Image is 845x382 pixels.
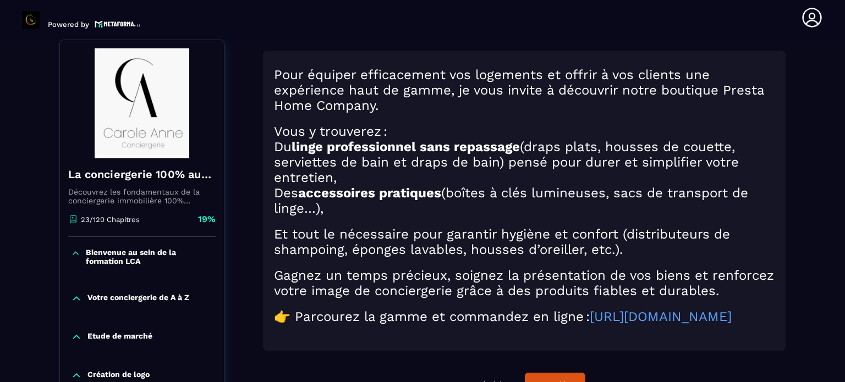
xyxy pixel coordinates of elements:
p: Découvrez les fondamentaux de la conciergerie immobilière 100% automatisée. Cette formation est c... [68,187,216,205]
h2: Pour équiper efficacement vos logements et offrir à vos clients une expérience haut de gamme, je ... [274,67,775,113]
p: Bienvenue au sein de la formation LCA [86,248,213,265]
h2: Des (boîtes à clés lumineuses, sacs de transport de linge…), [274,185,775,216]
a: [URL][DOMAIN_NAME] [590,309,732,324]
h4: La conciergerie 100% automatisée [68,167,216,182]
img: banner [68,48,216,158]
img: logo-branding [22,11,40,29]
p: Création de logo [87,370,150,381]
p: Etude de marché [87,331,152,342]
p: 23/120 Chapitres [81,215,140,224]
strong: linge professionnel sans repassage [292,139,520,154]
h2: Du (draps plats, housses de couette, serviettes de bain et draps de bain) pensé pour durer et sim... [274,139,775,185]
h2: Gagnez un temps précieux, soignez la présentation de vos biens et renforcez votre image de concie... [274,268,775,298]
p: Votre conciergerie de A à Z [87,293,189,304]
img: logo [95,19,141,29]
p: 19% [198,213,216,225]
h2: Vous y trouverez : [274,124,775,139]
h2: 👉 Parcourez la gamme et commandez en ligne : [274,309,775,324]
h2: Et tout le nécessaire pour garantir hygiène et confort (distributeurs de shampoing, éponges lavab... [274,226,775,257]
p: Powered by [48,20,89,29]
strong: accessoires pratiques [298,185,441,201]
